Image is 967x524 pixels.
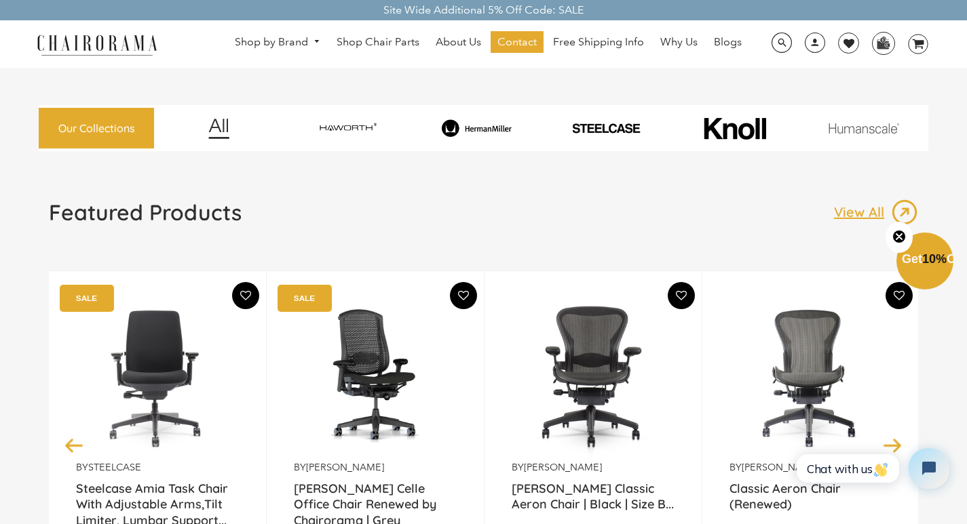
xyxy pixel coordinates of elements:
[512,291,675,461] img: Herman Miller Classic Aeron Chair | Black | Size B (Renewed) - chairorama
[512,481,675,515] a: [PERSON_NAME] Classic Aeron Chair | Black | Size B...
[294,481,457,515] a: [PERSON_NAME] Celle Office Chair Renewed by Chairorama | Grey
[729,481,892,515] a: Classic Aeron Chair (Renewed)
[544,122,668,135] img: PHOTO-2024-07-09-00-53-10-removebg-preview.png
[286,116,411,141] img: image_7_14f0750b-d084-457f-979a-a1ab9f6582c4.png
[896,234,953,291] div: Get10%OffClose teaser
[223,31,755,56] nav: DesktopNavigation
[76,294,97,302] text: SALE
[729,291,892,461] a: Classic Aeron Chair (Renewed) - chairorama Classic Aeron Chair (Renewed) - chairorama
[834,199,918,226] a: View All
[450,282,477,309] button: Add To Wishlist
[29,33,165,56] img: chairorama
[497,35,537,49] span: Contact
[436,35,481,49] span: About Us
[49,199,242,237] a: Featured Products
[294,294,315,302] text: SALE
[886,282,913,309] button: Add To Wishlist
[742,461,820,473] a: [PERSON_NAME]
[886,222,913,253] button: Close teaser
[786,437,961,500] iframe: Tidio Chat
[512,461,675,474] p: by
[76,291,239,461] a: Amia Chair by chairorama.com Renewed Amia Chair chairorama.com
[653,31,704,53] a: Why Us
[429,31,488,53] a: About Us
[181,118,257,139] img: image_12.png
[546,31,651,53] a: Free Shipping Info
[88,461,141,473] a: Steelcase
[891,199,918,226] img: image_13.png
[491,31,544,53] a: Contact
[294,291,457,461] img: Herman Miller Celle Office Chair Renewed by Chairorama | Grey - chairorama
[337,35,419,49] span: Shop Chair Parts
[707,31,748,53] a: Blogs
[673,116,796,141] img: image_10_1.png
[39,108,154,149] a: Our Collections
[306,461,384,473] a: [PERSON_NAME]
[834,203,891,221] p: View All
[553,35,644,49] span: Free Shipping Info
[729,291,892,461] img: Classic Aeron Chair (Renewed) - chairorama
[801,123,926,133] img: image_11.png
[922,252,947,266] span: 10%
[729,461,892,474] p: by
[76,291,239,461] img: Amia Chair by chairorama.com
[294,461,457,474] p: by
[524,461,602,473] a: [PERSON_NAME]
[415,119,539,137] img: image_8_173eb7e0-7579-41b4-bc8e-4ba0b8ba93e8.png
[330,31,426,53] a: Shop Chair Parts
[228,32,327,53] a: Shop by Brand
[902,252,964,266] span: Get Off
[232,282,259,309] button: Add To Wishlist
[76,481,239,515] a: Steelcase Amia Task Chair With Adjustable Arms,Tilt Limiter, Lumbar Support...
[294,291,457,461] a: Herman Miller Celle Office Chair Renewed by Chairorama | Grey - chairorama Herman Miller Celle Of...
[873,33,894,53] img: WhatsApp_Image_2024-07-12_at_16.23.01.webp
[660,35,698,49] span: Why Us
[76,461,239,474] p: by
[714,35,742,49] span: Blogs
[512,291,675,461] a: Herman Miller Classic Aeron Chair | Black | Size B (Renewed) - chairorama Herman Miller Classic A...
[49,199,242,226] h1: Featured Products
[62,433,86,457] button: Previous
[881,433,905,457] button: Next
[668,282,695,309] button: Add To Wishlist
